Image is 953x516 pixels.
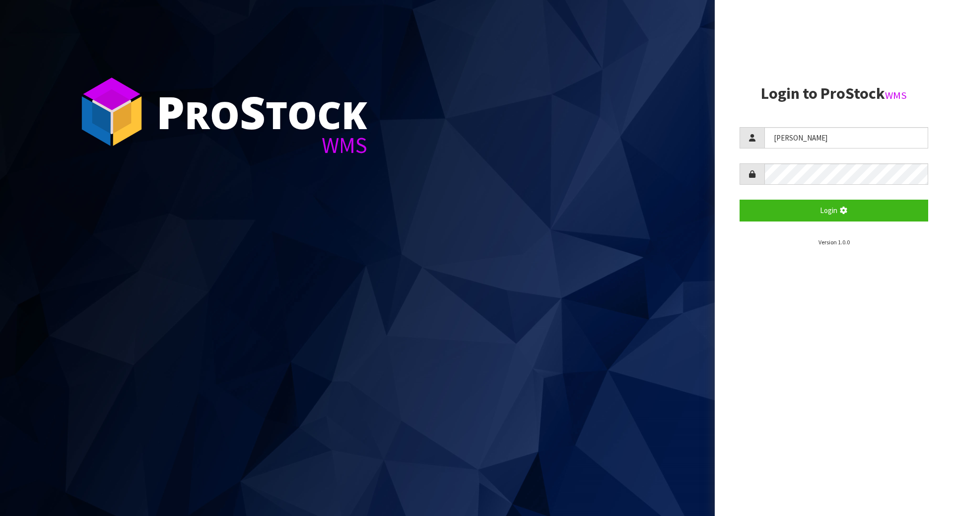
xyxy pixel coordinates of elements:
[156,89,367,134] div: ro tock
[74,74,149,149] img: ProStock Cube
[240,81,266,142] span: S
[156,81,185,142] span: P
[740,200,928,221] button: Login
[156,134,367,156] div: WMS
[885,89,907,102] small: WMS
[740,85,928,102] h2: Login to ProStock
[764,127,928,148] input: Username
[818,238,850,246] small: Version 1.0.0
